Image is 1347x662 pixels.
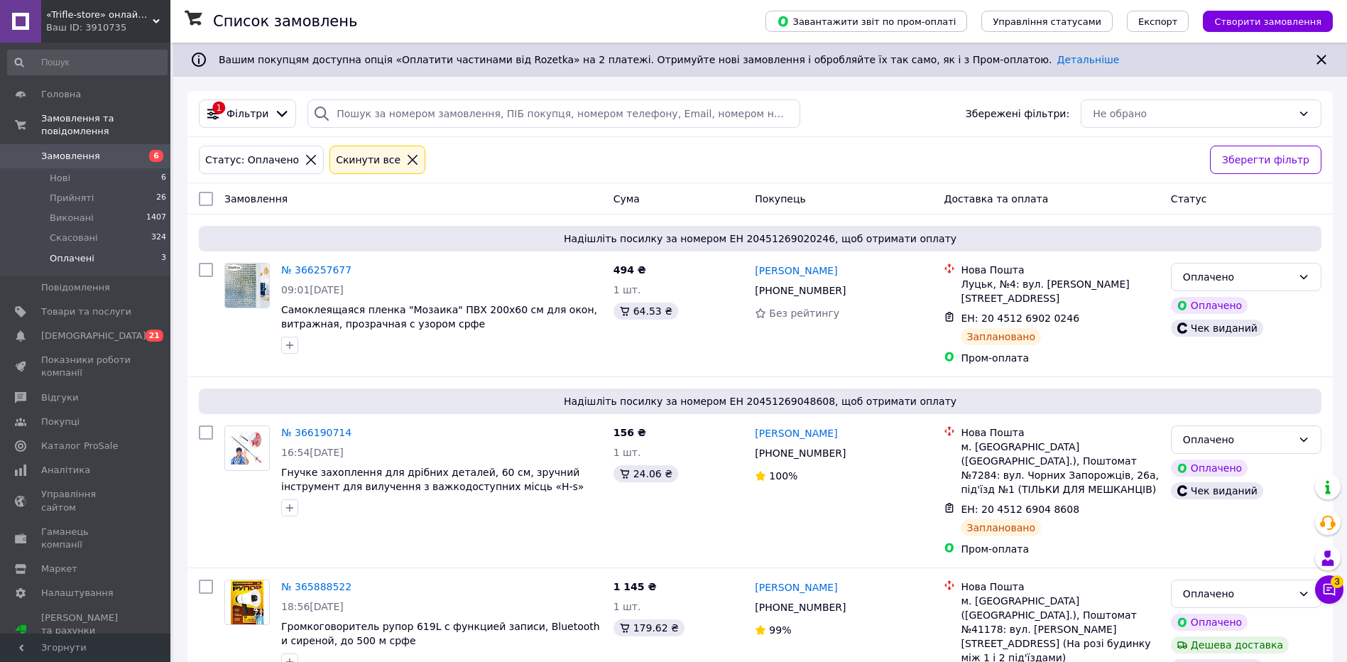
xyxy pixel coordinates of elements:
span: Замовлення та повідомлення [41,112,170,138]
span: Управління статусами [993,16,1101,27]
span: Повідомлення [41,281,110,294]
div: Дешева доставка [1171,636,1289,653]
div: Луцьк, №4: вул. [PERSON_NAME][STREET_ADDRESS] [961,277,1159,305]
a: Фото товару [224,580,270,625]
div: Оплачено [1183,432,1292,447]
span: ЕН: 20 4512 6902 0246 [961,313,1079,324]
span: 26 [156,192,166,205]
a: Фото товару [224,425,270,471]
div: Пром-оплата [961,542,1159,556]
span: 324 [151,232,166,244]
img: Фото товару [225,432,269,465]
div: Оплачено [1171,297,1248,314]
span: Каталог ProSale [41,440,118,452]
span: 100% [769,470,797,482]
div: Заплановано [961,519,1041,536]
span: Надішліть посилку за номером ЕН 20451269048608, щоб отримати оплату [204,394,1316,408]
button: Чат з покупцем3 [1315,575,1343,604]
span: Скасовані [50,232,98,244]
span: Виконані [50,212,94,224]
div: 179.62 ₴ [613,619,685,636]
div: Заплановано [961,328,1041,345]
span: ЕН: 20 4512 6904 8608 [961,504,1079,515]
span: Відгуки [41,391,78,404]
button: Створити замовлення [1203,11,1333,32]
span: Замовлення [224,193,288,205]
div: Нова Пошта [961,580,1159,594]
span: Оплачені [50,252,94,265]
span: 1 шт. [613,284,641,295]
span: Фільтри [227,107,268,121]
span: «Trifle-store» онлайн магазин [46,9,153,21]
span: [DEMOGRAPHIC_DATA] [41,330,146,342]
span: Маркет [41,563,77,575]
span: [PERSON_NAME] та рахунки [41,612,131,651]
span: 3 [1331,575,1343,588]
div: Оплачено [1183,586,1292,602]
a: Гнучке захоплення для дрібних деталей, 60 см, зручний інструмент для вилучення з важкодоступних м... [281,467,584,492]
span: Замовлення [41,150,100,163]
span: Покупці [41,416,80,428]
div: Пром-оплата [961,351,1159,365]
h1: Список замовлень [213,13,357,30]
a: [PERSON_NAME] [755,426,837,440]
span: Створити замовлення [1214,16,1321,27]
div: 24.06 ₴ [613,465,678,482]
button: Завантажити звіт по пром-оплаті [765,11,967,32]
span: Надішліть посилку за номером ЕН 20451269020246, щоб отримати оплату [204,232,1316,246]
span: Статус [1171,193,1207,205]
input: Пошук за номером замовлення, ПІБ покупця, номером телефону, Email, номером накладної [307,99,800,128]
a: Створити замовлення [1189,15,1333,26]
span: 99% [769,624,791,636]
span: 1407 [146,212,166,224]
div: Чек виданий [1171,482,1263,499]
span: Нові [50,172,70,185]
a: № 366257677 [281,264,351,276]
button: Управління статусами [981,11,1113,32]
span: Покупець [755,193,805,205]
span: 6 [161,172,166,185]
span: 156 ₴ [613,427,646,438]
span: Налаштування [41,587,114,599]
span: 21 [146,330,163,342]
span: 6 [149,150,163,162]
span: 1 шт. [613,447,641,458]
span: Cума [613,193,640,205]
span: 18:56[DATE] [281,601,344,612]
span: Товари та послуги [41,305,131,318]
span: 09:01[DATE] [281,284,344,295]
div: Не обрано [1093,106,1292,121]
div: Cкинути все [333,152,403,168]
div: Оплачено [1183,269,1292,285]
span: Доставка та оплата [944,193,1048,205]
span: Збережені фільтри: [966,107,1069,121]
a: [PERSON_NAME] [755,580,837,595]
span: Головна [41,88,81,101]
span: Управління сайтом [41,488,131,514]
div: [PHONE_NUMBER] [752,281,849,300]
input: Пошук [7,50,168,75]
div: Ваш ID: 3910735 [46,21,170,34]
button: Зберегти фільтр [1210,146,1321,174]
div: [PHONE_NUMBER] [752,597,849,617]
a: Громкоговоритель рупор 619L с функцией записи, Bluetooth и сиреной, до 500 м срфе [281,621,600,646]
div: Нова Пошта [961,425,1159,440]
div: Статус: Оплачено [202,152,302,168]
span: 16:54[DATE] [281,447,344,458]
a: [PERSON_NAME] [755,264,837,278]
a: Детальніше [1057,54,1120,65]
a: Фото товару [224,263,270,308]
a: № 365888522 [281,581,351,592]
div: Оплачено [1171,614,1248,631]
span: Аналітика [41,464,90,477]
span: Вашим покупцям доступна опція «Оплатити частинами від Rozetka» на 2 платежі. Отримуйте нові замов... [219,54,1119,65]
img: Фото товару [225,264,269,308]
a: № 366190714 [281,427,351,438]
span: Завантажити звіт по пром-оплаті [777,15,956,28]
a: Самоклеящаяся пленка "Мозаика" ПВХ 200х60 см для окон, витражная, прозрачная с узором срфе [281,304,597,330]
span: Гаманець компанії [41,526,131,551]
span: Прийняті [50,192,94,205]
